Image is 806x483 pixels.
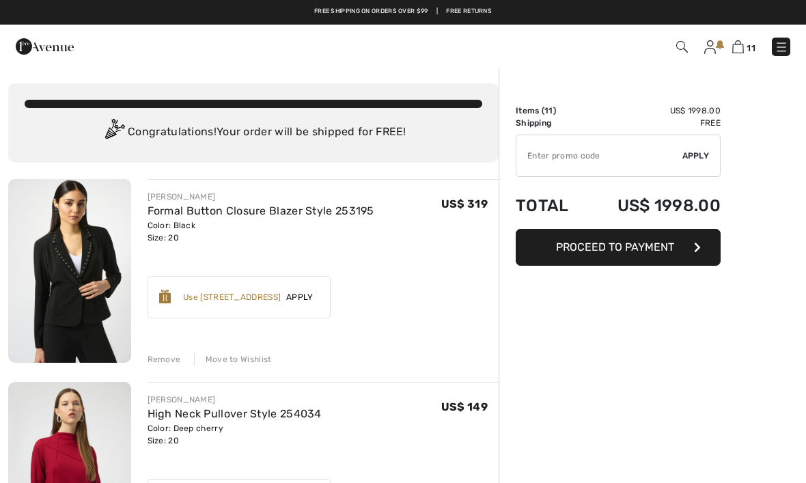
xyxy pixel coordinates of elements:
[682,150,710,162] span: Apply
[194,353,272,365] div: Move to Wishlist
[436,7,438,16] span: |
[704,40,716,54] img: My Info
[148,394,322,406] div: [PERSON_NAME]
[676,41,688,53] img: Search
[441,197,488,210] span: US$ 319
[516,135,682,176] input: Promo code
[100,119,128,146] img: Congratulation2.svg
[148,407,322,420] a: High Neck Pullover Style 254034
[544,106,553,115] span: 11
[516,117,585,129] td: Shipping
[585,182,721,229] td: US$ 1998.00
[732,40,744,53] img: Shopping Bag
[775,40,788,54] img: Menu
[556,240,674,253] span: Proceed to Payment
[516,105,585,117] td: Items ( )
[16,39,74,52] a: 1ère Avenue
[148,191,374,203] div: [PERSON_NAME]
[314,7,428,16] a: Free shipping on orders over $99
[148,422,322,447] div: Color: Deep cherry Size: 20
[159,290,171,303] img: Reward-Logo.svg
[446,7,492,16] a: Free Returns
[516,229,721,266] button: Proceed to Payment
[16,33,74,60] img: 1ère Avenue
[25,119,482,146] div: Congratulations! Your order will be shipped for FREE!
[183,291,281,303] div: Use [STREET_ADDRESS]
[585,105,721,117] td: US$ 1998.00
[747,43,755,53] span: 11
[516,182,585,229] td: Total
[441,400,488,413] span: US$ 149
[732,38,755,55] a: 11
[148,219,374,244] div: Color: Black Size: 20
[148,353,181,365] div: Remove
[281,291,319,303] span: Apply
[148,204,374,217] a: Formal Button Closure Blazer Style 253195
[585,117,721,129] td: Free
[8,179,131,363] img: Formal Button Closure Blazer Style 253195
